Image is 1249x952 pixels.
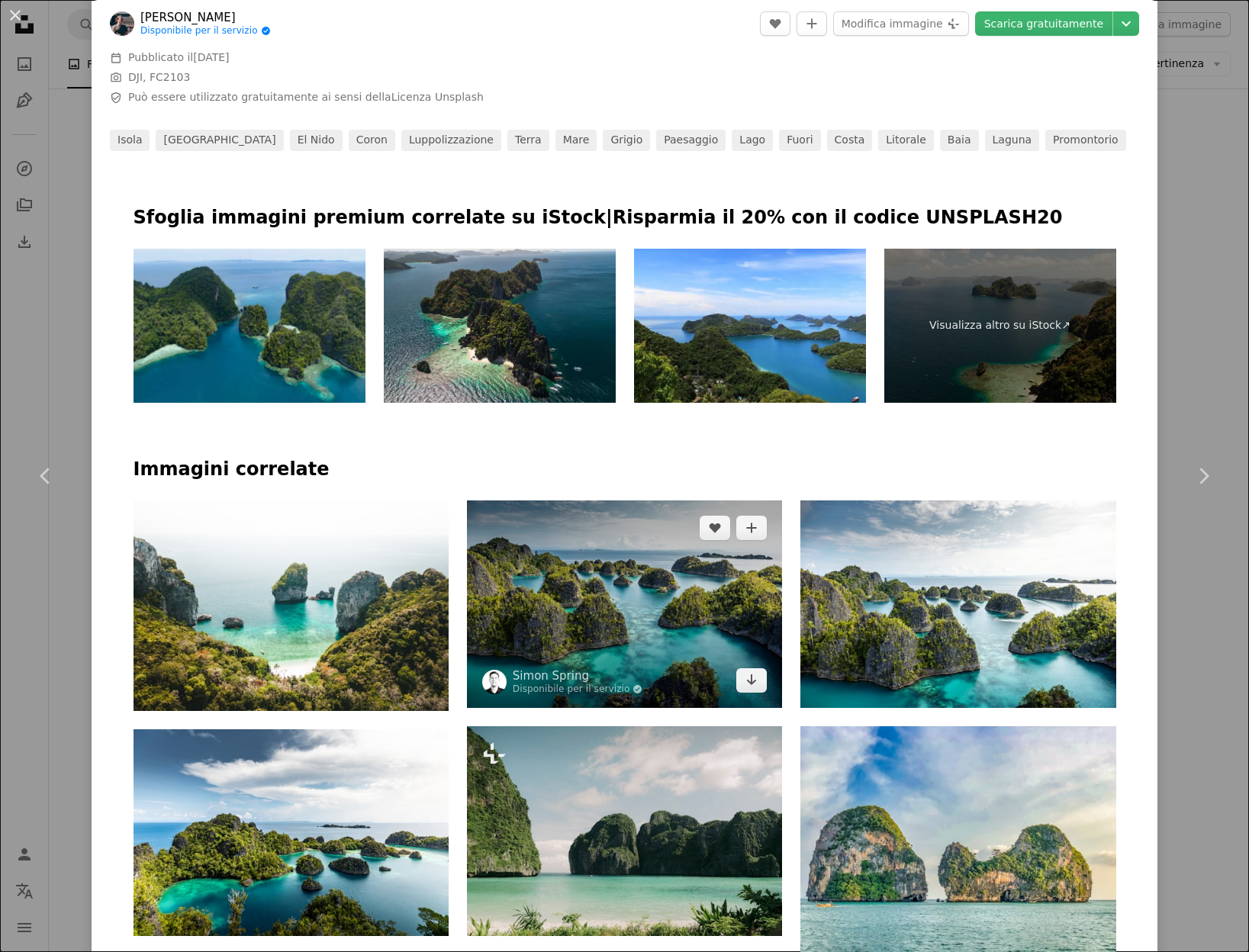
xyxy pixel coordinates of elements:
a: Visualizza altro su iStock↗ [884,249,1116,404]
a: isola [110,130,150,151]
a: costa [827,130,873,151]
img: Parco marino nazionale di Mu Koh Angthong in Thailandia [634,249,866,404]
a: Scarica gratuitamente [975,11,1112,36]
p: Sfoglia immagini premium correlate su iStock | Risparmia il 20% con il codice UNSPLASH20 [134,206,1116,230]
a: laguna [985,130,1040,151]
img: formazione rocciosa verde e marrone sul mare durante il giorno [134,500,449,710]
img: Vista aerea di incredibili isole rocciose e barriere coralline a Raja Ampat [134,249,365,404]
a: litorale [878,130,934,151]
a: Disponibile per il servizio [513,683,643,696]
a: Download [736,668,767,693]
a: luppolizzazione [401,130,501,151]
img: Una vista di uno specchio d'acqua con le montagne sullo sfondo [467,726,782,936]
button: Mi piace [760,11,790,36]
a: Simon Spring [513,668,643,683]
a: lago [732,130,773,151]
a: El Nido [290,130,343,151]
button: Aggiungi alla Collezione [797,11,827,36]
a: baia [940,130,979,151]
a: [GEOGRAPHIC_DATA] [156,130,283,151]
a: grigio [603,130,650,151]
button: Scegli le dimensioni del download [1113,11,1139,36]
a: Una veduta aerea di un gruppo di isole nell'oceano [800,597,1115,611]
img: Una veduta aerea di un gruppo di isole nell'oceano [800,500,1115,707]
a: Licenza Unsplash [391,91,484,103]
a: fuori [779,130,820,151]
button: Modifica immagine [833,11,969,36]
a: Disponibile per il servizio [140,25,271,37]
img: Vai al profilo di Robin P [110,11,134,36]
button: DJI, FC2103 [128,70,190,85]
a: un gruppo di piccole isole in mezzo a uno specchio d'acqua [134,825,449,839]
a: Una veduta aerea di uno specchio d'acqua circondato da rocce [467,597,782,611]
h4: Immagini correlate [134,458,1116,482]
a: terra [507,130,549,151]
button: Mi piace [700,516,730,540]
time: 13 febbraio 2021 alle ore 05:27:24 CET [193,51,229,63]
a: [PERSON_NAME] [140,10,271,25]
span: Pubblicato il [128,51,230,63]
img: un gruppo di piccole isole in mezzo a uno specchio d'acqua [134,729,449,936]
a: formazione rocciosa verde e marrone sul mare durante il giorno [134,599,449,613]
img: Vai al profilo di Simon Spring [482,670,507,694]
a: paesaggio [656,130,726,151]
a: Avanti [1157,403,1249,549]
button: Aggiungi alla Collezione [736,516,767,540]
a: formazione rocciosa verde e marrone sul mare sotto nuvole bianche e cielo blu durante il giorno [800,837,1115,851]
span: Può essere utilizzato gratuitamente ai sensi della [128,90,484,105]
a: Una vista di uno specchio d'acqua con le montagne sullo sfondo [467,824,782,838]
img: Veduta aerea delle idilliache isole El Nido, Filippine [384,249,616,404]
a: Coron [349,130,395,151]
a: mare [555,130,597,151]
img: Una veduta aerea di uno specchio d'acqua circondato da rocce [467,500,782,707]
a: promontorio [1045,130,1126,151]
